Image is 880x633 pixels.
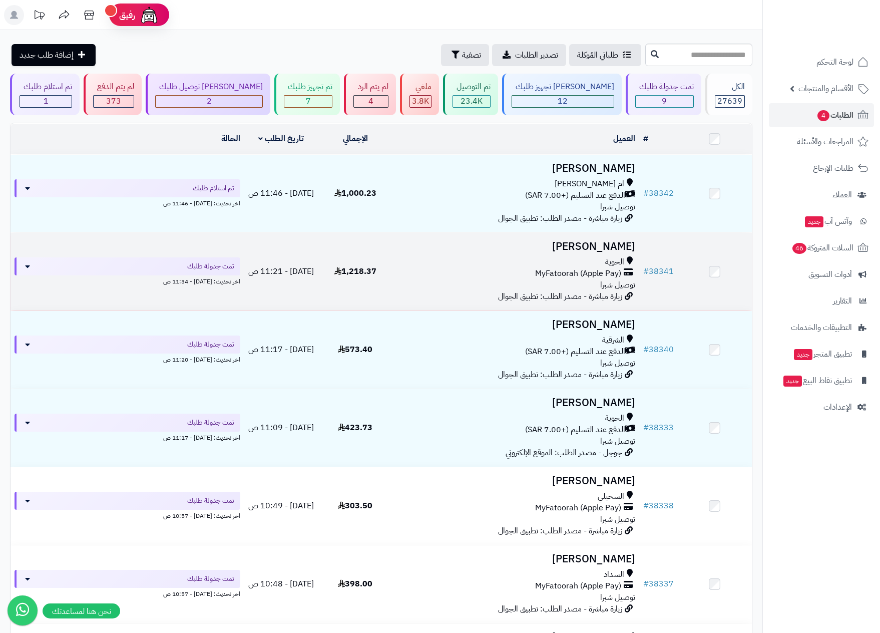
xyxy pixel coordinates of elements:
[353,81,388,93] div: لم يتم الرد
[535,268,621,279] span: MyFatoorah (Apple Pay)
[338,422,372,434] span: 423.73
[769,50,874,74] a: لوحة التحكم
[334,187,376,199] span: 1,000.23
[636,96,693,107] div: 9
[643,422,674,434] a: #38333
[782,374,852,388] span: تطبيق نقاط البيع
[396,163,635,174] h3: [PERSON_NAME]
[769,130,874,154] a: المراجعات والأسئلة
[20,96,72,107] div: 1
[791,241,853,255] span: السلات المتروكة
[643,500,649,512] span: #
[791,321,852,335] span: التطبيقات والخدمات
[207,95,212,107] span: 2
[816,55,853,69] span: لوحة التحكم
[398,74,441,115] a: ملغي 3.8K
[187,418,234,428] span: تمت جدولة طلبك
[535,580,621,592] span: MyFatoorah (Apple Pay)
[338,578,372,590] span: 398.00
[569,44,641,66] a: طلباتي المُوكلة
[94,96,134,107] div: 373
[604,569,624,580] span: السداد
[15,588,240,598] div: اخر تحديث: [DATE] - 10:57 ص
[643,578,674,590] a: #38337
[498,369,622,381] span: زيارة مباشرة - مصدر الطلب: تطبيق الجوال
[515,49,558,61] span: تصدير الطلبات
[769,103,874,127] a: الطلبات4
[453,81,491,93] div: تم التوصيل
[605,413,624,424] span: الحوية
[396,397,635,409] h3: [PERSON_NAME]
[409,81,431,93] div: ملغي
[334,265,376,277] span: 1,218.37
[506,447,622,459] span: جوجل - مصدر الطلب: الموقع الإلكتروني
[816,108,853,122] span: الطلبات
[342,74,397,115] a: لم يتم الرد 4
[643,133,648,145] a: #
[284,81,332,93] div: تم تجهيز طلبك
[715,81,745,93] div: الكل
[27,5,52,28] a: تحديثات المنصة
[498,603,622,615] span: زيارة مباشرة - مصدر الطلب: تطبيق الجوال
[769,156,874,180] a: طلبات الإرجاع
[187,574,234,584] span: تمت جدولة طلبك
[193,183,234,193] span: تم استلام طلبك
[823,400,852,414] span: الإعدادات
[600,591,635,603] span: توصيل شبرا
[248,265,314,277] span: [DATE] - 11:21 ص
[272,74,342,115] a: تم تجهيز طلبك 7
[106,95,121,107] span: 373
[354,96,387,107] div: 4
[15,197,240,208] div: اخر تحديث: [DATE] - 11:46 ص
[602,335,624,346] span: الشرقية
[512,81,614,93] div: [PERSON_NAME] تجهيز طلبك
[221,133,240,145] a: الحالة
[248,187,314,199] span: [DATE] - 11:46 ص
[462,49,481,61] span: تصفية
[525,190,625,201] span: الدفع عند التسليم (+7.00 SAR)
[555,178,624,190] span: ام [PERSON_NAME]
[792,243,806,254] span: 46
[643,187,649,199] span: #
[769,183,874,207] a: العملاء
[535,502,621,514] span: MyFatoorah (Apple Pay)
[396,553,635,565] h3: [PERSON_NAME]
[498,212,622,224] span: زيارة مباشرة - مصدر الطلب: تطبيق الجوال
[441,74,500,115] a: تم التوصيل 23.4K
[643,500,674,512] a: #38338
[343,133,368,145] a: الإجمالي
[156,96,262,107] div: 2
[797,135,853,149] span: المراجعات والأسئلة
[410,96,431,107] div: 3833
[577,49,618,61] span: طلباتي المُوكلة
[512,96,614,107] div: 12
[769,395,874,419] a: الإعدادات
[306,95,311,107] span: 7
[492,44,566,66] a: تصدير الطلبات
[284,96,332,107] div: 7
[817,110,829,121] span: 4
[15,432,240,442] div: اخر تحديث: [DATE] - 11:17 ص
[769,262,874,286] a: أدوات التسويق
[187,496,234,506] span: تمت جدولة طلبك
[769,209,874,233] a: وآتس آبجديد
[805,216,823,227] span: جديد
[396,475,635,487] h3: [PERSON_NAME]
[643,344,649,356] span: #
[15,275,240,286] div: اخر تحديث: [DATE] - 11:34 ص
[643,187,674,199] a: #38342
[248,422,314,434] span: [DATE] - 11:09 ص
[12,44,96,66] a: إضافة طلب جديد
[525,424,625,436] span: الدفع عند التسليم (+7.00 SAR)
[144,74,272,115] a: [PERSON_NAME] توصيل طلبك 2
[500,74,624,115] a: [PERSON_NAME] تجهيز طلبك 12
[258,133,304,145] a: تاريخ الطلب
[643,422,649,434] span: #
[813,161,853,175] span: طلبات الإرجاع
[605,256,624,268] span: الحوية
[396,319,635,331] h3: [PERSON_NAME]
[769,369,874,393] a: تطبيق نقاط البيعجديد
[15,354,240,364] div: اخر تحديث: [DATE] - 11:20 ص
[15,510,240,520] div: اخر تحديث: [DATE] - 10:57 ص
[600,279,635,291] span: توصيل شبرا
